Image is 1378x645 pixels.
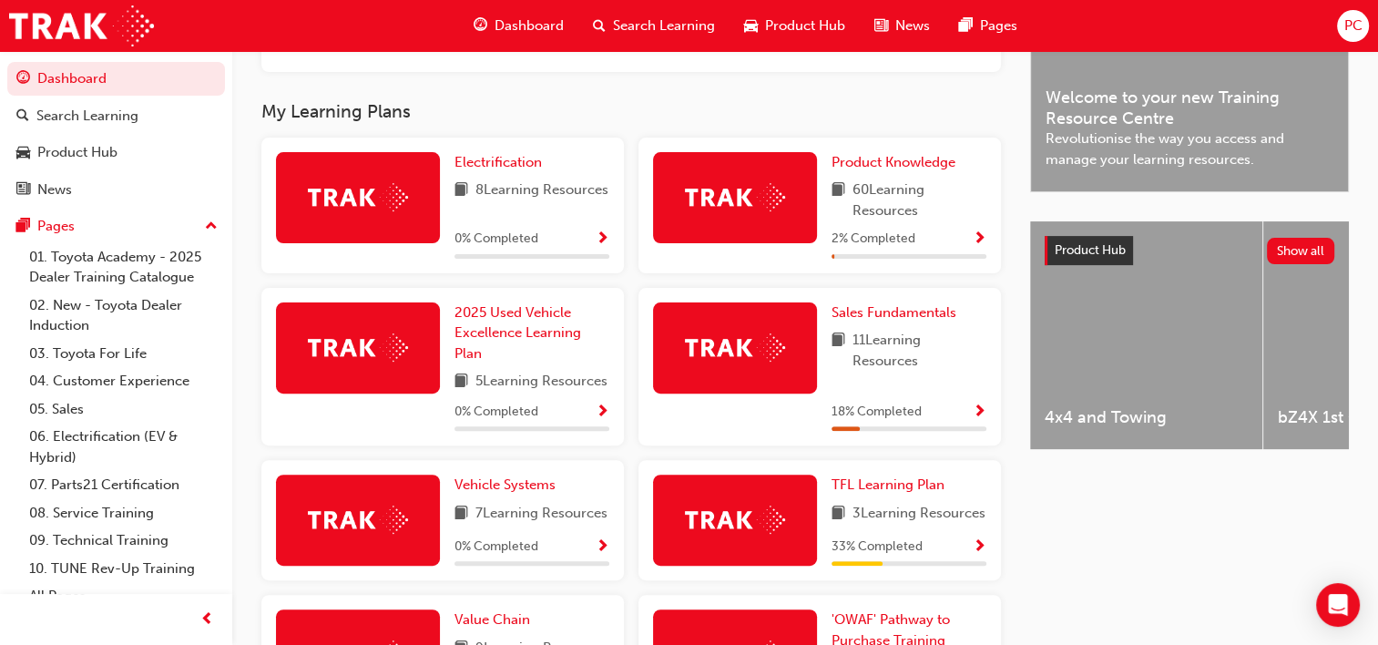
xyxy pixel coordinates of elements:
span: news-icon [874,15,888,37]
div: Search Learning [36,106,138,127]
span: Product Hub [765,15,845,36]
span: guage-icon [474,15,487,37]
span: Pages [980,15,1017,36]
img: Trak [685,333,785,362]
span: 33 % Completed [832,537,923,558]
span: Product Knowledge [832,154,955,170]
button: Pages [7,210,225,243]
a: 2025 Used Vehicle Excellence Learning Plan [454,302,609,364]
span: Value Chain [454,611,530,628]
a: pages-iconPages [944,7,1032,45]
span: 11 Learning Resources [852,330,986,371]
a: Electrification [454,152,549,173]
span: book-icon [832,179,845,220]
span: Show Progress [973,404,986,421]
button: Show all [1267,238,1335,264]
span: book-icon [454,179,468,202]
button: Show Progress [973,401,986,424]
a: TFL Learning Plan [832,475,952,496]
button: PC [1337,10,1369,42]
button: Show Progress [973,536,986,558]
span: Dashboard [495,15,564,36]
a: Product Knowledge [832,152,963,173]
span: Show Progress [596,231,609,248]
button: Show Progress [596,401,609,424]
a: 04. Customer Experience [22,367,225,395]
h3: My Learning Plans [261,101,1001,122]
span: Welcome to your new Training Resource Centre [1046,87,1333,128]
span: search-icon [16,108,29,125]
span: Search Learning [613,15,715,36]
a: 01. Toyota Academy - 2025 Dealer Training Catalogue [22,243,225,292]
a: Sales Fundamentals [832,302,964,323]
span: 0 % Completed [454,537,538,558]
a: 05. Sales [22,395,225,424]
button: Show Progress [973,228,986,251]
button: Show Progress [596,228,609,251]
span: 2025 Used Vehicle Excellence Learning Plan [454,304,581,362]
span: Show Progress [973,539,986,556]
a: car-iconProduct Hub [730,7,860,45]
a: Search Learning [7,99,225,133]
a: guage-iconDashboard [459,7,578,45]
span: book-icon [832,503,845,526]
img: Trak [685,506,785,534]
span: book-icon [454,503,468,526]
a: 06. Electrification (EV & Hybrid) [22,423,225,471]
span: Revolutionise the way you access and manage your learning resources. [1046,128,1333,169]
button: Show Progress [596,536,609,558]
img: Trak [9,5,154,46]
a: All Pages [22,582,225,610]
span: prev-icon [200,609,214,631]
span: Vehicle Systems [454,476,556,493]
span: Sales Fundamentals [832,304,956,321]
span: car-icon [744,15,758,37]
a: 4x4 and Towing [1030,221,1262,449]
a: 10. TUNE Rev-Up Training [22,555,225,583]
a: Product Hub [7,136,225,169]
span: 4x4 and Towing [1045,407,1248,428]
a: 07. Parts21 Certification [22,471,225,499]
span: guage-icon [16,71,30,87]
span: 2 % Completed [832,229,915,250]
a: Value Chain [454,609,537,630]
span: Show Progress [596,404,609,421]
span: search-icon [593,15,606,37]
img: Trak [308,506,408,534]
img: Trak [308,333,408,362]
span: Product Hub [1055,242,1126,258]
a: news-iconNews [860,7,944,45]
span: News [895,15,930,36]
span: book-icon [832,330,845,371]
a: Product HubShow all [1045,236,1334,265]
span: car-icon [16,145,30,161]
span: 7 Learning Resources [475,503,607,526]
span: Electrification [454,154,542,170]
span: Show Progress [596,539,609,556]
span: 5 Learning Resources [475,371,607,394]
span: 0 % Completed [454,229,538,250]
img: Trak [685,183,785,211]
span: 60 Learning Resources [852,179,986,220]
img: Trak [308,183,408,211]
span: 0 % Completed [454,402,538,423]
span: news-icon [16,182,30,199]
span: Show Progress [973,231,986,248]
a: 02. New - Toyota Dealer Induction [22,292,225,340]
a: 09. Technical Training [22,527,225,555]
span: 3 Learning Resources [852,503,985,526]
button: DashboardSearch LearningProduct HubNews [7,58,225,210]
span: up-icon [205,215,218,239]
a: Vehicle Systems [454,475,563,496]
span: 18 % Completed [832,402,922,423]
span: 8 Learning Resources [475,179,608,202]
a: 08. Service Training [22,499,225,527]
a: News [7,173,225,207]
div: Open Intercom Messenger [1316,583,1360,627]
span: pages-icon [16,219,30,235]
a: 03. Toyota For Life [22,340,225,368]
a: Dashboard [7,62,225,96]
div: Pages [37,216,75,237]
div: Product Hub [37,142,117,163]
